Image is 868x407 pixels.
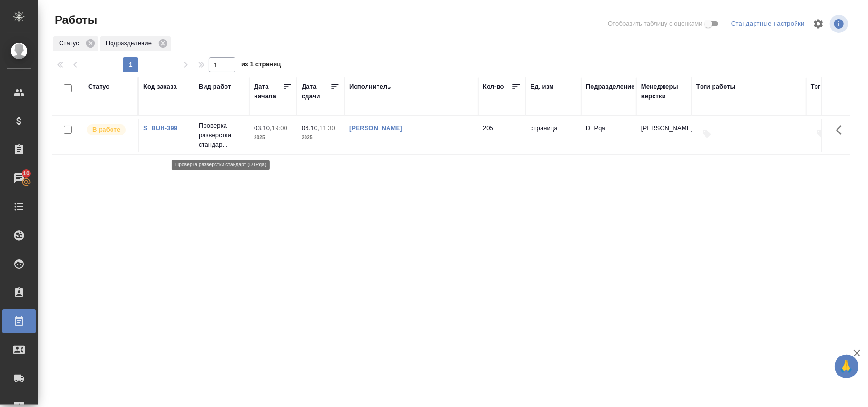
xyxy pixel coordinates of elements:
a: 10 [2,166,36,190]
div: Исполнитель [349,82,391,92]
td: DTPqa [581,119,636,152]
div: Тэги заказа [811,82,847,92]
p: 2025 [254,133,292,142]
span: 10 [17,169,35,178]
p: Проверка разверстки стандар... [199,121,245,150]
div: Дата сдачи [302,82,330,101]
div: Статус [88,82,110,92]
p: В работе [92,125,120,134]
p: [PERSON_NAME] [641,123,687,133]
td: 205 [478,119,526,152]
div: Подразделение [586,82,635,92]
span: Работы [52,12,97,28]
span: Отобразить таблицу с оценками [608,19,703,29]
div: Статус [53,36,98,51]
p: 11:30 [319,124,335,132]
p: 19:00 [272,124,287,132]
p: 03.10, [254,124,272,132]
p: 06.10, [302,124,319,132]
button: Добавить тэги [696,123,717,144]
button: 🙏 [835,355,858,378]
span: Посмотреть информацию [830,15,850,33]
button: Добавить тэги [811,123,832,144]
p: 2025 [302,133,340,142]
button: Здесь прячутся важные кнопки [830,119,853,142]
div: Тэги работы [696,82,735,92]
a: [PERSON_NAME] [349,124,402,132]
div: Кол-во [483,82,504,92]
div: Вид работ [199,82,231,92]
div: Дата начала [254,82,283,101]
td: страница [526,119,581,152]
a: S_BUH-399 [143,124,177,132]
div: Код заказа [143,82,177,92]
p: Подразделение [106,39,155,48]
p: Статус [59,39,82,48]
div: Подразделение [100,36,171,51]
div: Ед. изм [531,82,554,92]
span: Настроить таблицу [807,12,830,35]
div: split button [729,17,807,31]
div: Менеджеры верстки [641,82,687,101]
span: из 1 страниц [241,59,281,72]
span: 🙏 [838,356,855,376]
div: Исполнитель выполняет работу [86,123,133,136]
